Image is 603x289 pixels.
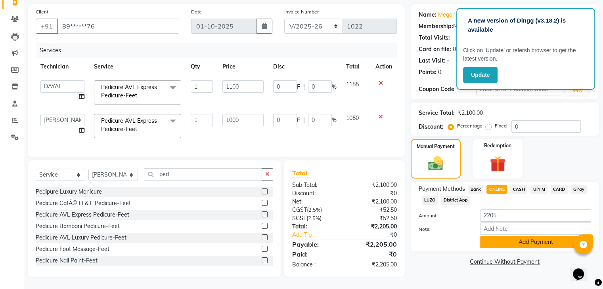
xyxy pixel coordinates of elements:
span: SGST [292,215,306,222]
span: 2.5% [308,207,320,213]
div: ( ) [286,214,345,222]
div: ₹2,100.00 [458,109,483,117]
div: Total: [286,222,345,231]
div: Pedicure Bombani Pedicure-Feet [36,222,120,230]
p: A new version of Dingg (v3.18.2) is available [468,16,584,34]
span: Pedicure AVL Express Pedicure-Feet [101,117,157,133]
span: Bank [468,185,484,194]
span: % [332,116,337,124]
label: Manual Payment [417,143,455,150]
div: Card on file: [419,45,451,53]
div: ₹0 [345,249,403,259]
span: 2.5% [308,215,320,221]
div: Pedicure AVL Express Pedicure-Feet [36,211,129,219]
span: CGST [292,206,307,213]
th: Action [371,58,397,76]
input: Search or Scan [144,168,262,181]
div: ₹2,100.00 [345,198,403,206]
span: Total [292,169,310,177]
span: 1050 [346,114,359,122]
div: ₹2,205.00 [345,240,403,249]
div: ₹52.50 [345,214,403,222]
span: GPay [571,185,587,194]
a: x [137,92,141,99]
th: Price [218,58,268,76]
a: Add Tip [286,231,354,239]
div: Discount: [419,123,443,131]
div: Last Visit: [419,57,445,65]
label: Date [191,8,202,15]
label: Invoice Number [284,8,319,15]
span: CARD [551,185,568,194]
span: F [297,83,300,91]
img: _cash.svg [423,155,448,172]
div: 0 [438,68,441,76]
div: Pedipure Luxury Manicure [36,188,102,196]
div: Sub Total: [286,181,345,189]
div: Pedicure CafÃ© H & F Pedicure-Feet [36,199,131,207]
span: ONLINE [486,185,507,194]
span: | [303,83,305,91]
span: Payment Methods [419,185,465,193]
div: Net: [286,198,345,206]
p: Click on ‘Update’ or refersh browser to get the latest version. [463,46,588,63]
span: F [297,116,300,124]
div: Payable: [286,240,345,249]
div: Name: [419,11,436,19]
th: Service [89,58,186,76]
button: Add Payment [480,236,591,248]
div: Paid: [286,249,345,259]
input: Add Note [480,222,591,235]
th: Technician [36,58,89,76]
a: x [137,125,141,133]
label: Amount: [413,212,474,219]
span: Pedicure AVL Express Pedicure-Feet [101,84,157,99]
span: 1155 [346,81,359,88]
span: UPI M [530,185,547,194]
div: - [447,57,449,65]
span: CASH [510,185,527,194]
div: Services [36,43,403,58]
a: Megana [438,11,459,19]
div: Coupon Code [419,85,476,93]
div: Balance : [286,260,345,269]
div: 0 [453,45,456,53]
span: | [303,116,305,124]
div: Pedicure Foot Massage-Feet [36,245,109,253]
input: Amount [480,209,591,222]
span: % [332,83,337,91]
div: Pedicure Nail Paint-Feet [36,257,98,265]
iframe: chat widget [570,257,595,281]
div: ₹0 [354,231,402,239]
a: Continue Without Payment [412,258,597,266]
div: ( ) [286,206,345,214]
div: Pedicure AVL Luxury Pedicure-Feet [36,234,126,242]
label: Client [36,8,48,15]
div: Total Visits: [419,34,450,42]
div: Service Total: [419,109,455,117]
label: Fixed [495,122,507,129]
div: ₹0 [345,189,403,198]
div: ₹2,100.00 [345,181,403,189]
th: Disc [268,58,341,76]
button: Update [463,67,498,83]
div: ₹52.50 [345,206,403,214]
label: Percentage [457,122,482,129]
img: _gift.svg [485,154,511,174]
div: Membership: [419,22,453,30]
div: ₹2,205.00 [345,260,403,269]
div: Discount: [286,189,345,198]
input: Search by Name/Mobile/Email/Code [57,19,179,34]
th: Total [341,58,371,76]
span: LUZO [422,196,438,205]
div: Points: [419,68,436,76]
th: Qty [186,58,218,76]
button: +91 [36,19,58,34]
div: ₹2,205.00 [345,222,403,231]
label: Redemption [484,142,511,149]
div: No Active Membership [419,22,591,30]
label: Note: [413,226,474,233]
span: District App [441,196,470,205]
